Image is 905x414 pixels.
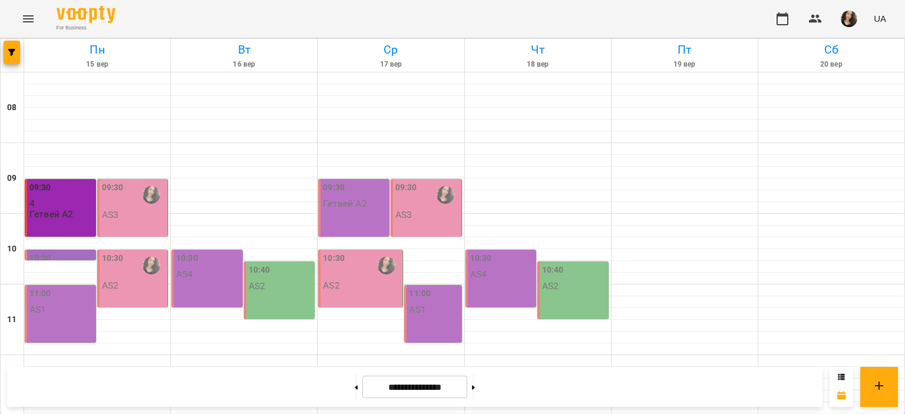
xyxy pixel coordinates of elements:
[542,281,559,291] p: AS2
[7,313,16,326] h6: 11
[102,210,118,220] p: AS3
[29,304,46,314] p: AS1
[26,41,169,59] h6: Пн
[323,280,339,290] p: AS2
[542,264,564,277] label: 10:40
[29,287,51,300] label: 11:00
[14,5,42,33] button: Menu
[760,59,903,70] h6: 20 вер
[102,181,124,194] label: 09:30
[29,209,73,219] p: Гетвей А2
[57,6,115,23] img: Voopty Logo
[7,172,16,185] h6: 09
[323,252,345,265] label: 10:30
[409,287,431,300] label: 11:00
[29,252,51,265] label: 10:30
[176,269,193,279] p: AS4
[26,59,169,70] h6: 15 вер
[176,252,198,265] label: 10:30
[467,59,609,70] h6: 18 вер
[7,101,16,114] h6: 08
[323,198,366,208] p: Гетвей А2
[319,41,462,59] h6: Ср
[102,280,118,290] p: AS2
[470,269,487,279] p: AS4
[323,181,345,194] label: 09:30
[29,198,94,208] p: 4
[395,210,412,220] p: AS3
[378,257,395,274] img: Самчук Анастасія Олександрівна
[760,41,903,59] h6: Сб
[841,11,857,27] img: af1f68b2e62f557a8ede8df23d2b6d50.jpg
[143,186,160,204] img: Самчук Анастасія Олександрівна
[102,252,124,265] label: 10:30
[249,281,265,291] p: AS2
[29,181,51,194] label: 09:30
[143,257,160,274] img: Самчук Анастасія Олександрівна
[874,12,886,25] span: UA
[395,181,417,194] label: 09:30
[173,41,315,59] h6: Вт
[319,59,462,70] h6: 17 вер
[437,186,454,204] img: Самчук Анастасія Олександрівна
[613,59,756,70] h6: 19 вер
[173,59,315,70] h6: 16 вер
[869,8,891,29] button: UA
[470,252,492,265] label: 10:30
[7,243,16,256] h6: 10
[613,41,756,59] h6: Пт
[467,41,609,59] h6: Чт
[249,264,270,277] label: 10:40
[409,304,425,314] p: AS1
[57,24,115,32] span: For Business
